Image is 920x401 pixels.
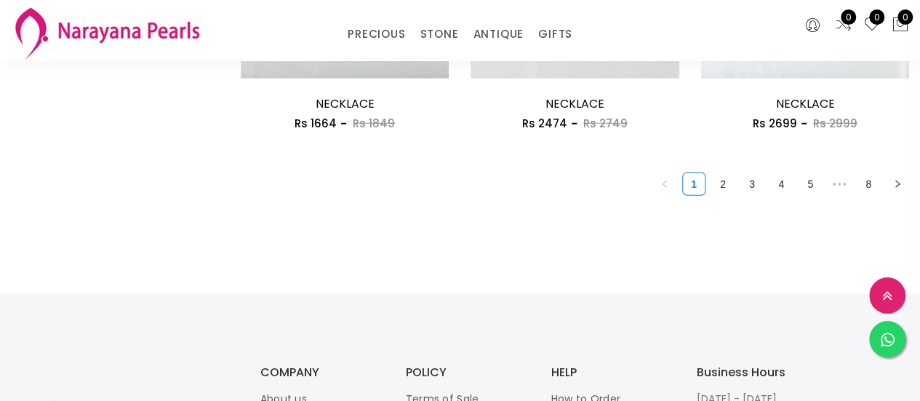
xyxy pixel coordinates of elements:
li: 1 [682,172,705,196]
li: 4 [769,172,793,196]
button: 0 [892,16,909,35]
button: left [653,172,676,196]
span: Rs 2999 [813,116,857,131]
span: right [893,180,902,188]
a: 2 [712,173,734,195]
h3: POLICY [406,367,522,378]
a: ANTIQUE [473,23,524,45]
h3: COMPANY [260,367,377,378]
li: 2 [711,172,735,196]
span: 0 [869,9,884,25]
li: Previous Page [653,172,676,196]
a: 8 [857,173,879,195]
a: 1 [683,173,705,195]
span: left [660,180,669,188]
span: Rs 2749 [583,116,628,131]
a: 5 [799,173,821,195]
a: PRECIOUS [348,23,405,45]
span: Rs 2699 [753,116,797,131]
span: Rs 1849 [353,116,395,131]
a: NECKLACE [316,95,375,112]
a: 3 [741,173,763,195]
a: GIFTS [538,23,572,45]
h3: HELP [551,367,668,378]
a: 0 [863,16,881,35]
button: right [886,172,909,196]
li: Next 5 Pages [828,172,851,196]
a: NECKLACE [775,95,834,112]
a: STONE [420,23,458,45]
span: Rs 1664 [295,116,337,131]
a: NECKLACE [545,95,604,112]
li: 3 [740,172,764,196]
li: 8 [857,172,880,196]
span: 0 [897,9,913,25]
li: 5 [799,172,822,196]
span: Rs 2474 [522,116,567,131]
a: 4 [770,173,792,195]
span: ••• [828,172,851,196]
li: Next Page [886,172,909,196]
span: 0 [841,9,856,25]
h3: Business Hours [697,367,813,378]
a: 0 [835,16,852,35]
